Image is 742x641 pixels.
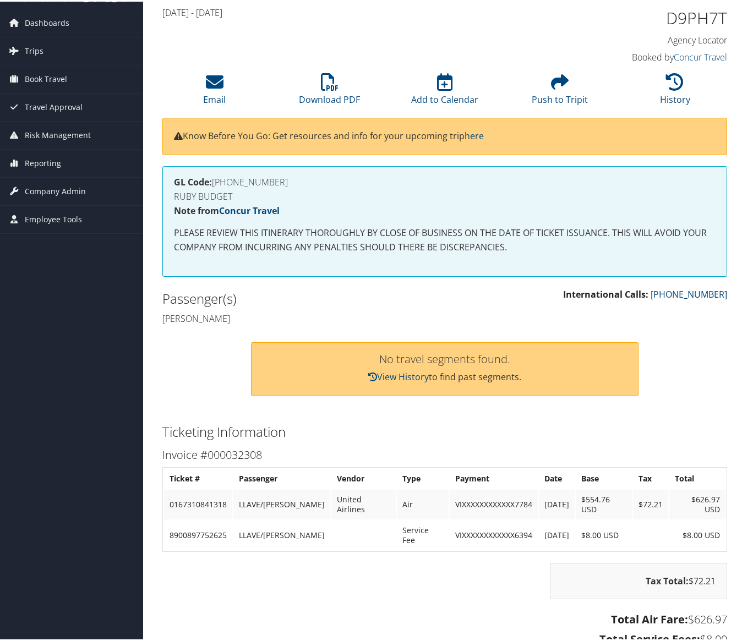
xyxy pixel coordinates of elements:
[174,224,716,253] p: PLEASE REVIEW THIS ITINERARY THOROUGHLY BY CLOSE OF BUSINESS ON THE DATE OF TICKET ISSUANCE. THIS...
[465,128,484,140] a: here
[532,78,588,104] a: Push to Tripit
[25,64,67,91] span: Book Travel
[174,176,716,185] h4: [PHONE_NUMBER]
[450,488,538,518] td: VIXXXXXXXXXXXX7784
[576,488,632,518] td: $554.76 USD
[25,120,91,147] span: Risk Management
[539,488,575,518] td: [DATE]
[174,128,716,142] p: Know Before You Go: Get resources and info for your upcoming trip
[331,467,396,487] th: Vendor
[162,446,727,461] h3: Invoice #000032308
[651,287,727,299] a: [PHONE_NUMBER]
[299,78,360,104] a: Download PDF
[450,519,538,549] td: VIXXXXXXXXXXXX6394
[397,488,448,518] td: Air
[25,8,69,35] span: Dashboards
[162,288,437,306] h2: Passenger(s)
[162,311,437,323] h4: [PERSON_NAME]
[174,190,716,199] h4: RUBY BUDGET
[233,488,330,518] td: LLAVE/[PERSON_NAME]
[539,519,575,549] td: [DATE]
[669,467,725,487] th: Total
[164,488,232,518] td: 0167310841318
[550,561,727,598] div: $72.21
[539,467,575,487] th: Date
[611,610,688,625] strong: Total Air Fare:
[411,78,478,104] a: Add to Calendar
[162,421,727,440] h2: Ticketing Information
[563,287,648,299] strong: International Calls:
[397,519,448,549] td: Service Fee
[598,5,727,28] h1: D9PH7T
[263,369,627,383] p: to find past segments.
[174,203,280,215] strong: Note from
[633,488,668,518] td: $72.21
[219,203,280,215] a: Concur Travel
[598,50,727,62] h4: Booked by
[674,50,727,62] a: Concur Travel
[331,488,396,518] td: United Airlines
[203,78,226,104] a: Email
[25,36,43,63] span: Trips
[669,488,725,518] td: $626.97 USD
[576,519,632,549] td: $8.00 USD
[164,467,232,487] th: Ticket #
[397,467,448,487] th: Type
[233,519,330,549] td: LLAVE/[PERSON_NAME]
[598,32,727,45] h4: Agency Locator
[164,519,232,549] td: 8900897752625
[669,519,725,549] td: $8.00 USD
[646,573,689,585] strong: Tax Total:
[25,176,86,204] span: Company Admin
[576,467,632,487] th: Base
[368,369,429,381] a: View History
[25,148,61,176] span: Reporting
[633,467,668,487] th: Tax
[162,610,727,626] h3: $626.97
[174,174,212,187] strong: GL Code:
[25,204,82,232] span: Employee Tools
[450,467,538,487] th: Payment
[263,352,627,363] h3: No travel segments found.
[162,5,582,17] h4: [DATE] - [DATE]
[25,92,83,119] span: Travel Approval
[660,78,690,104] a: History
[233,467,330,487] th: Passenger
